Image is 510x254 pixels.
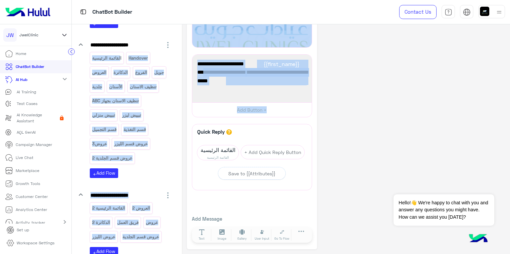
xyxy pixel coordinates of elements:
p: AI Hub [16,77,27,83]
a: tab [442,5,455,19]
p: عروض قسم الجلدية 2 [91,154,133,162]
p: فريق العمل [117,219,139,226]
p: القائمة الرئيسية 2 [91,204,125,212]
img: tab [79,8,87,16]
i: keyboard_arrow_down [77,191,85,199]
button: Gallery [233,229,251,241]
i: keyboard_arrow_down [77,41,85,49]
span: JwelClinic [19,32,38,38]
p: الأسنان [109,83,123,91]
span: القائمة الرئيسية [197,145,239,155]
h6: Quick Reply [196,129,226,135]
span: Gallery [237,236,247,241]
button: Go To Flow [273,229,291,241]
mat-icon: expand_more [61,75,69,83]
p: عروض قسم الليزر [114,140,149,148]
div: Save to {{Attributes}} [228,170,275,177]
img: hulul-logo.png [467,227,490,251]
p: تبييض منزلي [91,111,115,119]
mat-icon: chevron_right [61,218,69,226]
img: Logo [3,5,53,19]
img: userImage [480,7,489,16]
img: tab [463,8,471,16]
p: Live Chat [16,155,33,161]
span: {{first_name}} [264,61,299,67]
p: قسم التغذية [123,126,147,133]
p: Growth Tools [16,181,40,187]
p: العروض [91,69,107,76]
p: الفروع [135,69,148,76]
button: + Add Quick Reply Button [241,145,305,159]
button: Image [213,229,231,241]
p: Campaign Manager [16,142,52,148]
p: Set up [17,227,29,233]
p: Customer Center [16,194,48,200]
p: جلدية [91,83,102,91]
p: تبييض ليزر [122,111,142,119]
button: Add Button + [192,102,312,117]
i: add [92,172,96,176]
p: AI Knowledge Assistant [17,112,57,124]
p: Handover [128,54,149,62]
span: القائمة الرئيسية [197,155,239,160]
p: قسم التجميل [91,126,117,133]
p: AI Training [17,89,36,95]
button: Text [193,229,211,241]
div: JW [3,28,17,42]
p: ChatBot Builder [16,64,44,70]
p: Test Cases [17,101,37,107]
p: Workspace Settings [17,240,54,246]
span: Image [218,236,226,241]
p: تنظيف الاسنان بجهاز ABC [91,97,139,105]
a: Set up [1,224,34,237]
p: Home [16,51,26,57]
p: الدكاترة [113,69,129,76]
p: العروض 2 [132,204,151,212]
p: AQL GenAI [17,129,36,135]
p: عروض3 [91,140,107,148]
p: Marketplace [16,168,39,174]
button: User Input [253,229,271,241]
img: tab [445,8,452,16]
p: Add Message [192,215,312,222]
button: addAdd Flow [90,168,118,178]
p: عروض الليزر [91,233,116,241]
span: Text [199,236,205,241]
i: add [92,22,96,26]
p: عروض [145,219,159,226]
p: ChatBot Builder [92,8,132,17]
a: Contact Us [399,5,437,19]
div: القائمة الرئيسية [197,145,239,160]
span: أهلاً 👋 [197,60,307,68]
span: Hello!👋 We're happy to chat with you and answer any questions you might have. How can we assist y... [394,194,494,226]
p: القائمة الرئيسية [91,54,122,62]
p: Analytics Center [16,207,47,213]
p: Activity tracker [16,220,45,226]
button: Save to {{Attributes}} [218,167,286,180]
span: شكرًا لتواصلك مع عيادات [PERSON_NAME] ! وش حاب نساعدك فيه [DATE] ؟ 😊 [197,68,307,85]
p: عروض قسم الجلدية [122,233,160,241]
span: User Input [255,236,269,241]
p: الدكاترة 2 [91,219,110,226]
p: جويل [154,69,165,76]
a: Workspace Settings [1,237,60,250]
img: profile [495,8,503,16]
span: Go To Flow [274,236,289,241]
p: تنظيف الاسنان [129,83,157,91]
